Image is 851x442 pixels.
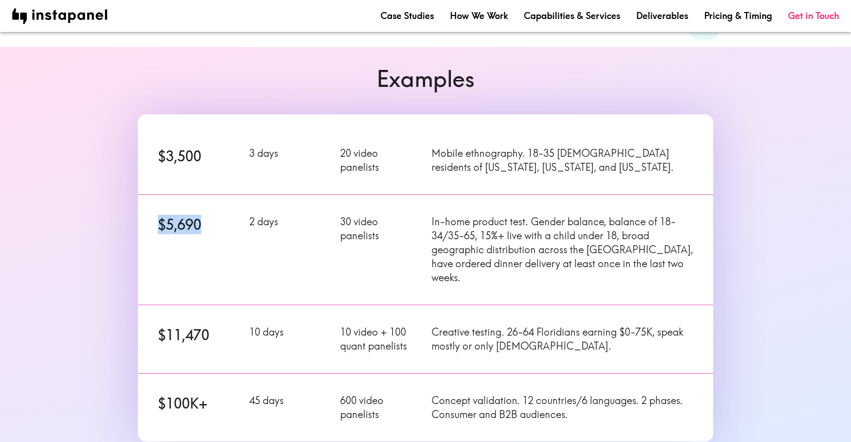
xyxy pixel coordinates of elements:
a: Case Studies [381,9,434,22]
p: Concept validation. 12 countries/6 languages. 2 phases. Consumer and B2B audiences. [431,394,693,422]
p: Mobile ethnography. 18-35 [DEMOGRAPHIC_DATA] residents of [US_STATE], [US_STATE], and [US_STATE]. [431,146,693,174]
a: Capabilities & Services [524,9,620,22]
a: Deliverables [636,9,688,22]
p: In-home product test. Gender balance, balance of 18-34/35-65, 15%+ live with a child under 18, br... [431,215,693,285]
p: 20 video panelists [340,146,420,174]
p: 600 video panelists [340,394,420,422]
p: 30 video panelists [340,215,420,243]
a: Get in Touch [788,9,839,22]
h6: $3,500 [158,146,237,166]
p: 2 days [249,215,329,229]
p: 10 days [249,325,329,339]
h6: $5,690 [158,215,237,234]
p: 3 days [249,146,329,160]
h6: $100K+ [158,394,237,413]
img: instapanel [12,8,107,24]
p: Creative testing. 26-64 Floridians earning $0-75K, speak mostly or only [DEMOGRAPHIC_DATA]. [431,325,693,353]
p: 45 days [249,394,329,408]
a: Pricing & Timing [704,9,772,22]
h6: $11,470 [158,325,237,345]
p: 10 video + 100 quant panelists [340,325,420,353]
a: How We Work [450,9,508,22]
h6: Examples [138,63,713,94]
